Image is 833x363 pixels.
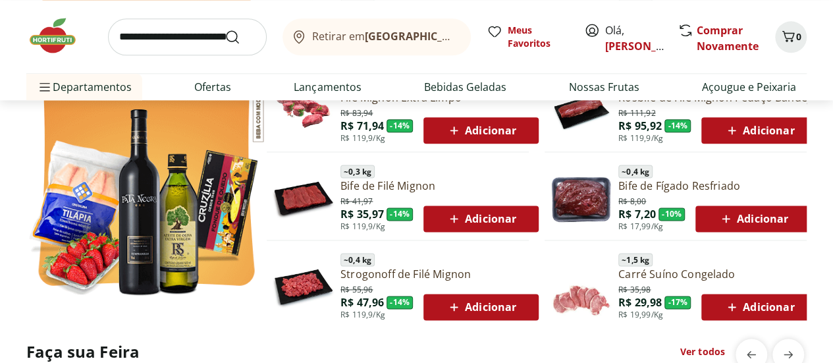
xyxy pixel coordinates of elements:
span: ~ 1,5 kg [618,253,653,266]
img: Bife de Fígado Resfriado [550,167,613,230]
span: R$ 119,9/Kg [618,133,663,144]
input: search [108,18,267,55]
span: R$ 47,96 [340,295,384,310]
span: - 14 % [664,119,691,132]
span: - 10 % [658,208,685,221]
a: Açougue e Peixaria [702,79,796,95]
button: Carrinho [775,21,807,53]
span: Olá, [605,22,664,54]
span: - 14 % [387,119,413,132]
button: Adicionar [701,294,817,320]
span: - 14 % [387,296,413,309]
button: Adicionar [701,117,817,144]
a: Ver todos [680,345,725,358]
span: R$ 35,97 [340,207,384,221]
button: Submit Search [225,29,256,45]
b: [GEOGRAPHIC_DATA]/[GEOGRAPHIC_DATA] [365,29,587,43]
span: Meus Favoritos [508,24,568,50]
button: Adicionar [423,206,539,232]
img: Principal [550,255,613,318]
button: Menu [37,71,53,103]
span: Adicionar [446,299,516,315]
button: Adicionar [695,206,811,232]
span: R$ 55,96 [340,282,373,295]
span: Adicionar [724,123,794,138]
a: [PERSON_NAME] [605,39,691,53]
span: 0 [796,30,801,43]
span: R$ 29,98 [618,295,662,310]
span: R$ 19,99/Kg [618,310,663,320]
img: Principal [550,78,613,142]
span: R$ 7,20 [618,207,656,221]
span: Adicionar [718,211,788,227]
img: Hortifruti [26,16,92,55]
span: Adicionar [446,211,516,227]
a: Carré Suíno Congelado [618,267,817,281]
span: R$ 8,00 [618,194,646,207]
h2: Faça sua Feira [26,341,140,362]
img: Principal [272,255,335,318]
a: Lançamentos [294,79,361,95]
span: R$ 111,92 [618,105,655,119]
span: - 17 % [664,296,691,309]
span: ~ 0,4 kg [618,165,653,178]
a: Ofertas [194,79,231,95]
span: R$ 119,9/Kg [340,221,385,232]
a: Bife de Filé Mignon [340,179,539,193]
span: ~ 0,4 kg [340,253,375,266]
span: R$ 95,92 [618,119,662,133]
span: Retirar em [312,30,458,42]
a: Meus Favoritos [487,24,568,50]
span: R$ 41,97 [340,194,373,207]
span: Adicionar [724,299,794,315]
button: Retirar em[GEOGRAPHIC_DATA]/[GEOGRAPHIC_DATA] [282,18,471,55]
span: R$ 17,99/Kg [618,221,663,232]
span: R$ 35,98 [618,282,651,295]
a: Bife de Fígado Resfriado [618,179,811,193]
span: ~ 0,3 kg [340,165,375,178]
a: Comprar Novamente [697,23,759,53]
span: Adicionar [446,123,516,138]
button: Adicionar [423,294,539,320]
img: Filé Mignon Extra Limpo [272,78,335,142]
a: Nossas Frutas [569,79,639,95]
button: Adicionar [423,117,539,144]
img: Principal [272,167,335,230]
span: R$ 83,94 [340,105,373,119]
span: R$ 119,9/Kg [340,133,385,144]
span: Departamentos [37,71,132,103]
a: Strogonoff de Filé Mignon [340,267,539,281]
span: R$ 71,94 [340,119,384,133]
span: - 14 % [387,208,413,221]
a: Bebidas Geladas [424,79,506,95]
span: R$ 119,9/Kg [340,310,385,320]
